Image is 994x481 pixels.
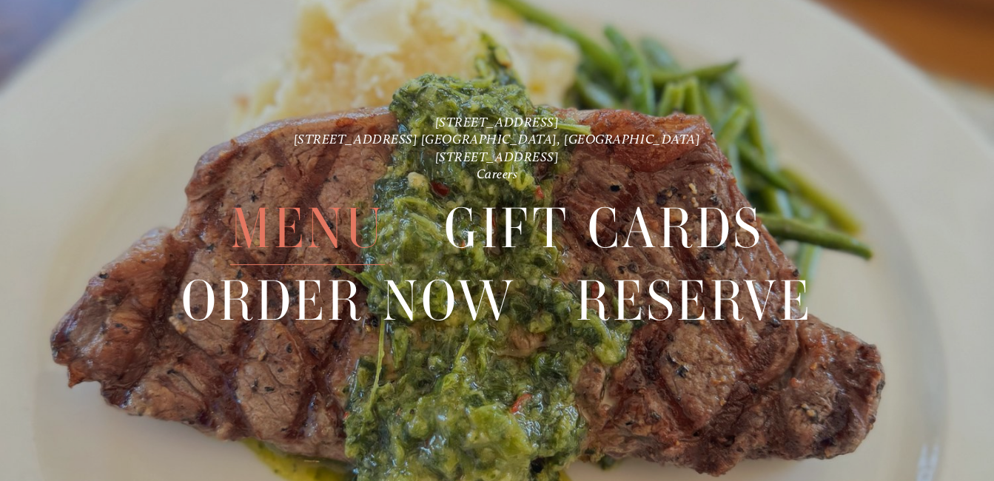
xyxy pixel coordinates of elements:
[444,192,764,264] a: Gift Cards
[477,166,518,181] a: Careers
[230,192,385,265] span: Menu
[294,132,701,147] a: [STREET_ADDRESS] [GEOGRAPHIC_DATA], [GEOGRAPHIC_DATA]
[435,149,560,164] a: [STREET_ADDRESS]
[181,265,516,337] span: Order Now
[444,192,764,265] span: Gift Cards
[230,192,385,264] a: Menu
[181,265,516,337] a: Order Now
[576,265,812,337] a: Reserve
[576,265,812,337] span: Reserve
[435,114,560,129] a: [STREET_ADDRESS]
